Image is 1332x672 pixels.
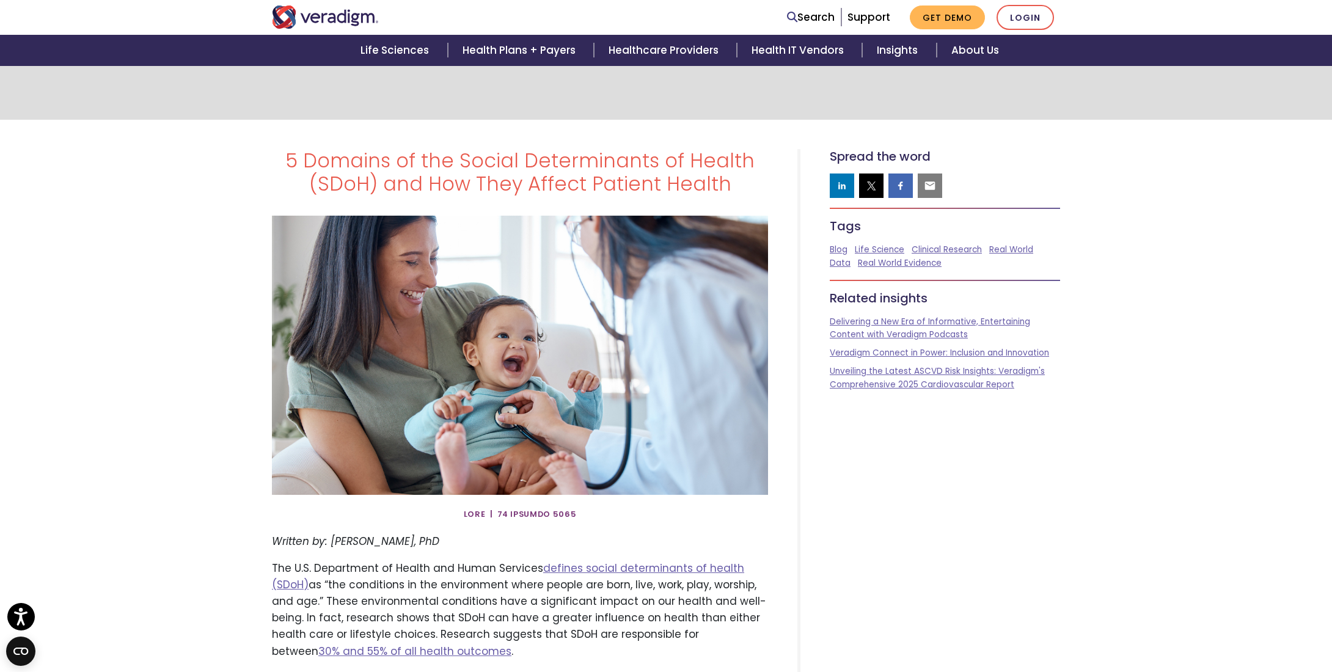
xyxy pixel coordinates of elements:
[912,244,982,255] a: Clinical Research
[787,9,835,26] a: Search
[910,5,985,29] a: Get Demo
[865,180,877,192] img: twitter sharing button
[272,149,768,196] h1: 5 Domains of the Social Determinants of Health (SDoH) and How They Affect Patient Health
[830,219,1060,233] h5: Tags
[318,644,511,659] a: 30% and 55% of all health outcomes
[448,35,594,66] a: Health Plans + Payers
[924,180,936,192] img: email sharing button
[346,35,447,66] a: Life Sciences
[272,534,439,549] em: Written by: [PERSON_NAME], PhD
[737,35,862,66] a: Health IT Vendors
[830,316,1030,341] a: Delivering a New Era of Informative, Entertaining Content with Veradigm Podcasts
[937,35,1014,66] a: About Us
[858,257,942,269] a: Real World Evidence
[830,244,847,255] a: Blog
[862,35,936,66] a: Insights
[830,149,1060,164] h5: Spread the word
[830,244,1033,269] a: Real World Data
[855,244,904,255] a: Life Science
[830,291,1060,305] h5: Related insights
[272,561,744,592] a: defines social determinants of health (SDoH)
[464,505,576,524] span: Lore | 74 Ipsumdo 5065
[895,180,907,192] img: facebook sharing button
[272,560,768,660] p: The U.S. Department of Health and Human Services as “the conditions in the environment where peop...
[836,180,848,192] img: linkedin sharing button
[6,637,35,666] button: Open CMP widget
[594,35,737,66] a: Healthcare Providers
[272,5,379,29] img: Veradigm logo
[997,5,1054,30] a: Login
[830,365,1045,390] a: Unveiling the Latest ASCVD Risk Insights: Veradigm's Comprehensive 2025 Cardiovascular Report
[847,10,890,24] a: Support
[1098,585,1317,657] iframe: Drift Chat Widget
[830,347,1049,359] a: Veradigm Connect in Power: Inclusion and Innovation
